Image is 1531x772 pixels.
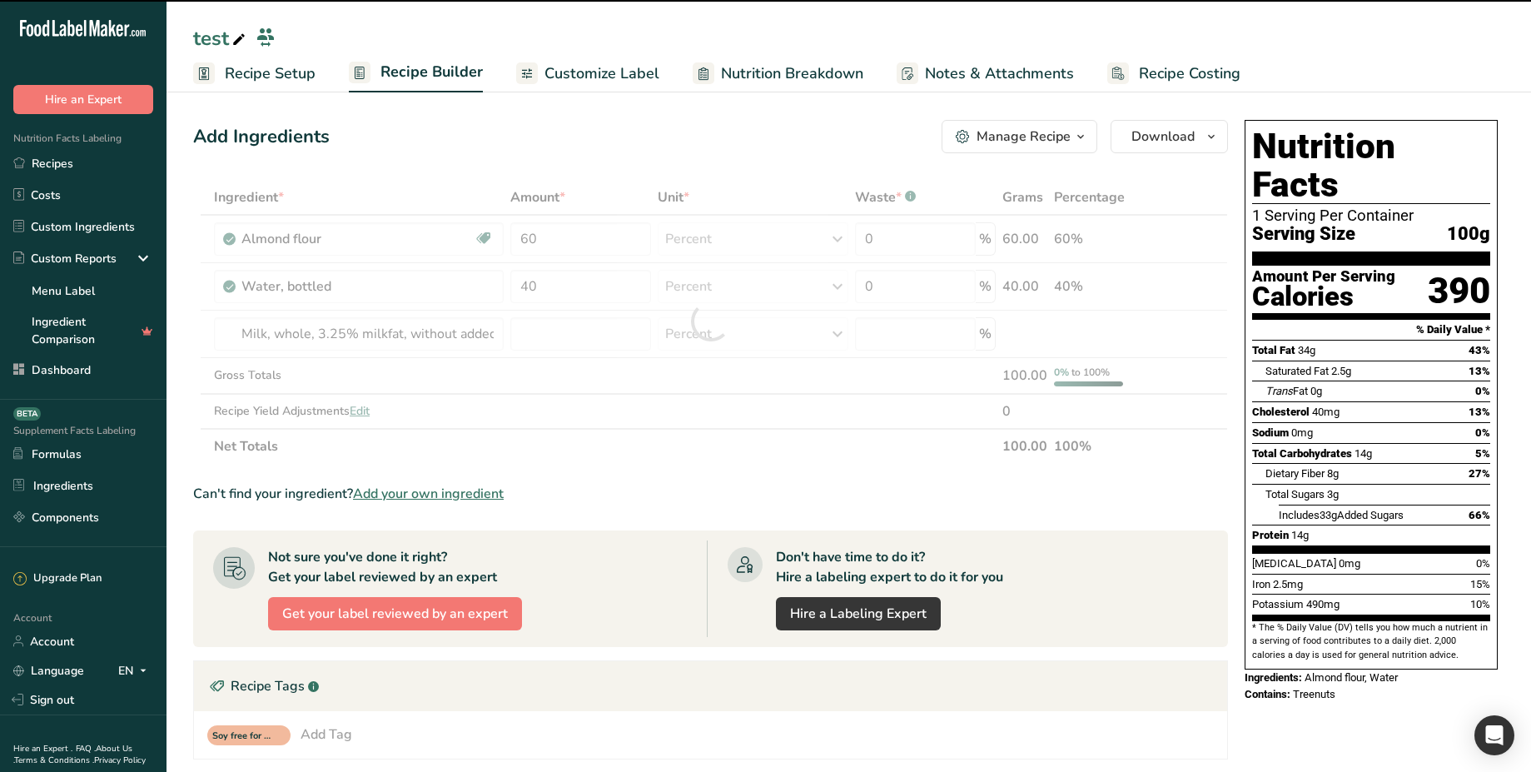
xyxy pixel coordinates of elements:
span: 10% [1470,598,1490,610]
div: Not sure you've done it right? Get your label reviewed by an expert [268,547,497,587]
div: Recipe Tags [194,661,1227,711]
a: FAQ . [76,743,96,755]
span: 27% [1469,467,1490,480]
span: Protein [1252,529,1289,541]
a: Recipe Costing [1107,55,1240,92]
span: 43% [1469,344,1490,356]
span: Total Sugars [1265,488,1325,501]
span: Total Fat [1252,344,1295,356]
span: 2.5g [1331,365,1351,377]
button: Download [1111,120,1228,153]
a: Terms & Conditions . [14,755,94,766]
span: 0g [1310,385,1322,397]
span: 13% [1469,406,1490,418]
span: Notes & Attachments [925,62,1074,85]
h1: Nutrition Facts [1252,127,1490,204]
span: Almond flour, Water [1305,671,1398,684]
i: Trans [1265,385,1293,397]
a: Recipe Builder [349,53,483,93]
a: Nutrition Breakdown [693,55,863,92]
div: Add Ingredients [193,123,330,151]
span: Serving Size [1252,224,1355,245]
span: 13% [1469,365,1490,377]
a: About Us . [13,743,132,766]
span: Download [1131,127,1195,147]
div: Can't find your ingredient? [193,484,1228,504]
span: 100g [1447,224,1490,245]
div: 1 Serving Per Container [1252,207,1490,224]
span: 3g [1327,488,1339,501]
a: Customize Label [516,55,659,92]
span: 2.5mg [1273,578,1303,590]
span: 8g [1327,467,1339,480]
span: Total Carbohydrates [1252,447,1352,460]
span: 0mg [1291,426,1313,439]
span: Get your label reviewed by an expert [282,604,508,624]
span: Recipe Setup [225,62,316,85]
span: Saturated Fat [1265,365,1329,377]
section: * The % Daily Value (DV) tells you how much a nutrient in a serving of food contributes to a dail... [1252,621,1490,662]
span: 0% [1475,426,1490,439]
div: BETA [13,407,41,421]
div: 390 [1428,269,1490,313]
span: 0% [1475,385,1490,397]
span: 490mg [1306,598,1340,610]
button: Get your label reviewed by an expert [268,597,522,630]
span: Add your own ingredient [353,484,504,504]
span: Includes Added Sugars [1279,509,1404,521]
div: Manage Recipe [977,127,1071,147]
span: 0mg [1339,557,1360,570]
div: Add Tag [301,725,352,745]
span: Potassium [1252,598,1304,610]
span: 14g [1355,447,1372,460]
div: Don't have time to do it? Hire a labeling expert to do it for you [776,547,1003,587]
span: Ingredients: [1245,671,1302,684]
span: Customize Label [544,62,659,85]
div: Amount Per Serving [1252,269,1395,285]
span: 34g [1298,344,1315,356]
a: Language [13,656,84,685]
section: % Daily Value * [1252,320,1490,340]
span: Treenuts [1293,688,1335,700]
span: 15% [1470,578,1490,590]
span: Recipe Builder [380,61,483,83]
span: 66% [1469,509,1490,521]
div: Custom Reports [13,250,117,267]
span: 0% [1476,557,1490,570]
span: Soy free for recipe [212,730,271,744]
span: 40mg [1312,406,1340,418]
div: test [193,23,249,53]
a: Recipe Setup [193,55,316,92]
a: Privacy Policy [94,755,146,766]
button: Hire an Expert [13,85,153,114]
span: 14g [1291,529,1309,541]
span: Dietary Fiber [1265,467,1325,480]
span: Sodium [1252,426,1289,439]
div: EN [118,660,153,680]
span: [MEDICAL_DATA] [1252,557,1336,570]
span: Cholesterol [1252,406,1310,418]
span: Recipe Costing [1139,62,1240,85]
div: Open Intercom Messenger [1474,715,1514,755]
div: Calories [1252,285,1395,309]
div: Upgrade Plan [13,570,102,587]
a: Hire a Labeling Expert [776,597,941,630]
a: Hire an Expert . [13,743,72,755]
span: Contains: [1245,688,1290,700]
span: 33g [1320,509,1337,521]
span: 5% [1475,447,1490,460]
span: Iron [1252,578,1270,590]
a: Notes & Attachments [897,55,1074,92]
span: Nutrition Breakdown [721,62,863,85]
button: Manage Recipe [942,120,1097,153]
span: Fat [1265,385,1308,397]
